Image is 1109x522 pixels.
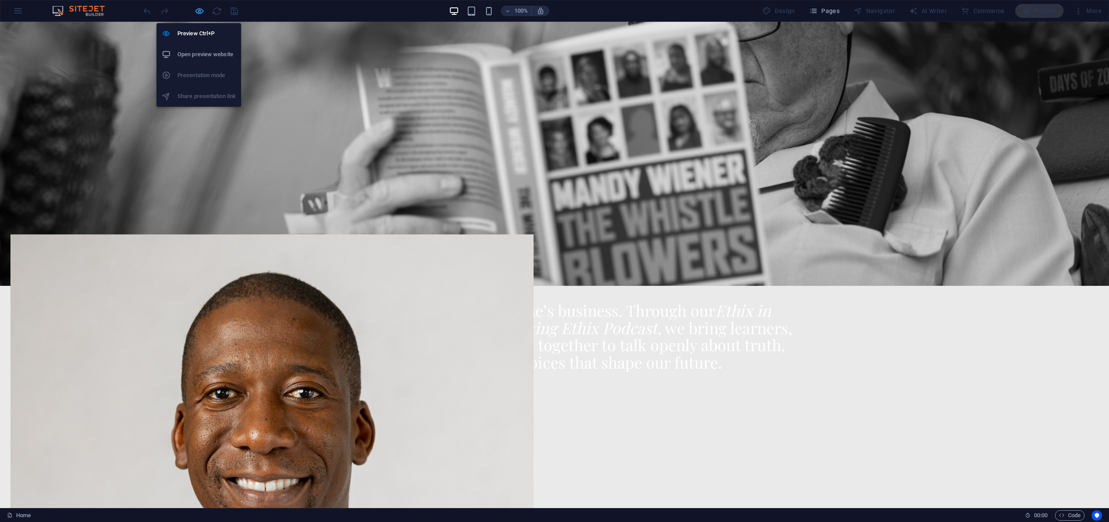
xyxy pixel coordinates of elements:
button: 100% [501,6,532,16]
img: Editor Logo [50,6,116,16]
em: Talking Ethix Podcast [505,295,657,316]
a: Click to cancel selection. Double-click to open Pages [7,510,31,521]
button: Usercentrics [1092,510,1102,521]
span: 00 00 [1034,510,1048,521]
h6: Preview Ctrl+P [177,28,236,39]
i: On resize automatically adjust zoom level to fit chosen device. [537,7,544,15]
span: : [1040,512,1041,519]
em: Ethix in Schools [317,278,771,316]
h6: 100% [514,6,528,16]
span: Code [1059,510,1081,521]
button: Code [1055,510,1085,521]
button: Pages [806,4,843,18]
span: Pages [809,7,840,15]
span: We believe ethics is everyone’s business. Through our workshops and the , we bring learners, educ... [317,278,792,351]
h6: Open preview website [177,49,236,60]
div: Design (Ctrl+Alt+Y) [759,4,799,18]
h6: Session time [1025,510,1048,521]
